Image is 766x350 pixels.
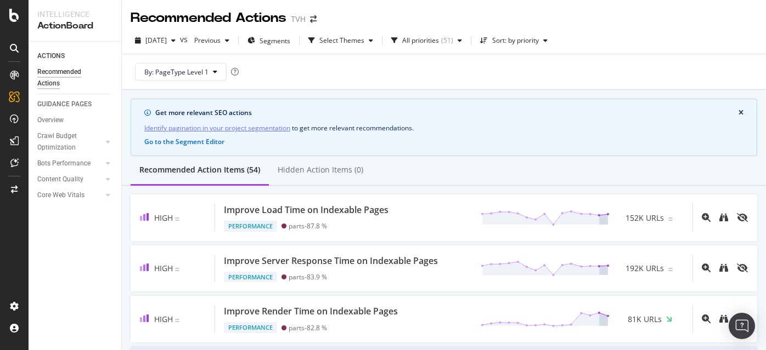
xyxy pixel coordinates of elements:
[37,9,112,20] div: Intelligence
[37,130,95,153] div: Crawl Budget Optimization
[719,314,728,323] div: binoculars
[402,37,439,44] div: All priorities
[719,263,728,273] a: binoculars
[441,37,453,44] div: ( 51 )
[180,34,190,45] span: vs
[289,273,327,281] div: parts - 83.9 %
[139,164,260,175] div: Recommended Action Items (54)
[737,213,748,222] div: eye-slash
[37,190,103,201] a: Core Web Vitals
[224,272,277,283] div: Performance
[144,122,744,134] div: to get more relevant recommendations .
[278,164,363,175] div: Hidden Action Items (0)
[224,322,277,333] div: Performance
[719,263,728,272] div: binoculars
[260,36,290,45] span: Segments
[224,255,438,267] div: Improve Server Response Time on Indexable Pages
[37,174,83,185] div: Content Quality
[190,32,234,49] button: Previous
[224,204,388,216] div: Improve Load Time on Indexable Pages
[626,263,664,274] span: 192K URLs
[737,263,748,272] div: eye-slash
[154,263,173,273] span: High
[175,268,179,271] img: Equal
[37,50,114,62] a: ACTIONS
[135,63,227,81] button: By: PageType Level 1
[37,20,112,32] div: ActionBoard
[37,99,92,110] div: GUIDANCE PAGES
[719,213,728,222] div: binoculars
[319,37,364,44] div: Select Themes
[719,213,728,223] a: binoculars
[492,37,539,44] div: Sort: by priority
[37,114,114,126] a: Overview
[37,114,64,126] div: Overview
[37,130,103,153] a: Crawl Budget Optimization
[736,107,746,119] button: close banner
[243,32,295,49] button: Segments
[729,313,755,339] div: Open Intercom Messenger
[628,314,662,325] span: 81K URLs
[37,50,65,62] div: ACTIONS
[37,174,103,185] a: Content Quality
[155,108,739,118] div: Get more relevant SEO actions
[37,66,103,89] div: Recommended Actions
[144,67,209,77] span: By: PageType Level 1
[224,305,398,318] div: Improve Render Time on Indexable Pages
[175,217,179,221] img: Equal
[144,122,290,134] a: Identify pagination in your project segmentation
[131,99,757,156] div: info banner
[702,213,711,222] div: magnifying-glass-plus
[131,32,180,49] button: [DATE]
[310,15,317,23] div: arrow-right-arrow-left
[289,324,327,332] div: parts - 82.8 %
[131,9,286,27] div: Recommended Actions
[291,14,306,25] div: TVH
[37,66,114,89] a: Recommended Actions
[668,268,673,271] img: Equal
[668,217,673,221] img: Equal
[289,222,327,230] div: parts - 87.8 %
[154,314,173,324] span: High
[304,32,378,49] button: Select Themes
[387,32,466,49] button: All priorities(51)
[37,158,91,169] div: Bots Performance
[145,36,167,45] span: 2025 Oct. 8th
[702,314,711,323] div: magnifying-glass-plus
[224,221,277,232] div: Performance
[476,32,552,49] button: Sort: by priority
[175,319,179,322] img: Equal
[37,158,103,169] a: Bots Performance
[37,190,85,201] div: Core Web Vitals
[190,36,221,45] span: Previous
[702,263,711,272] div: magnifying-glass-plus
[626,213,664,223] span: 152K URLs
[719,314,728,324] a: binoculars
[154,213,173,223] span: High
[144,138,224,146] button: Go to the Segment Editor
[37,99,114,110] a: GUIDANCE PAGES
